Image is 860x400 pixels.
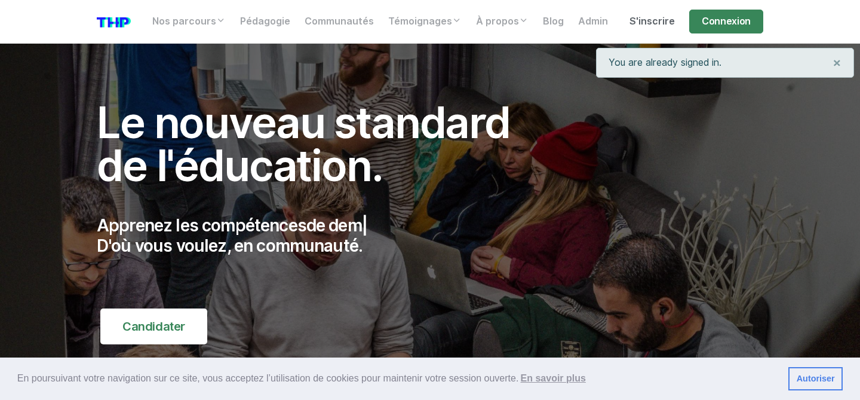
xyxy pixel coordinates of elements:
[97,101,536,187] h1: Le nouveau standard de l'éducation.
[97,17,131,28] img: logo
[788,367,843,391] a: dismiss cookie message
[233,10,297,33] a: Pédagogie
[306,215,362,236] span: de dem
[100,309,207,344] a: Candidater
[518,370,588,387] a: learn more about cookies
[689,10,763,33] a: Connexion
[145,10,233,33] a: Nos parcours
[17,370,779,387] span: En poursuivant votre navigation sur ce site, vous acceptez l’utilisation de cookies pour mainteni...
[469,10,536,33] a: À propos
[362,215,367,236] span: |
[97,216,536,256] p: Apprenez les compétences D'où vous voulez, en communauté.
[596,48,854,78] div: You are already signed in.
[571,10,615,33] a: Admin
[536,10,571,33] a: Blog
[381,10,469,33] a: Témoignages
[833,54,841,71] span: ×
[821,48,853,77] button: Close
[297,10,381,33] a: Communautés
[622,10,682,33] a: S'inscrire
